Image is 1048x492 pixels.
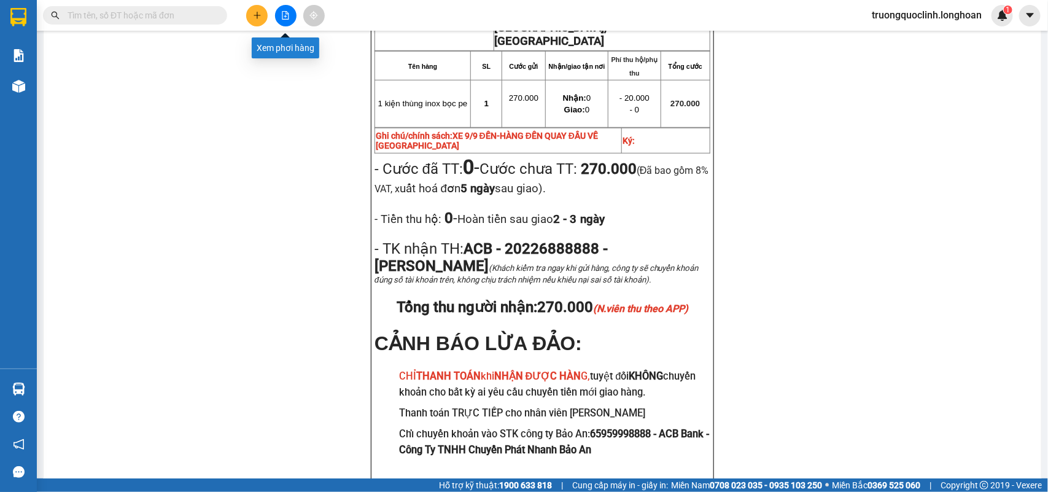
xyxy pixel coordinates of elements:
span: question-circle [13,411,25,423]
strong: 0 [441,209,453,227]
span: - Cước đã TT: [375,160,479,178]
span: Miền Bắc [832,478,920,492]
img: warehouse-icon [12,383,25,396]
span: uất hoá đơn sau giao). [400,182,546,195]
span: copyright [980,481,988,490]
span: search [51,11,60,20]
span: file-add [281,11,290,20]
span: XE 9/9 ĐẾN-HÀNG ĐẾN QUAY ĐẦU VỀ [GEOGRAPHIC_DATA] [376,131,598,150]
img: solution-icon [12,49,25,62]
span: 1 [1006,6,1010,14]
strong: NHẬN ĐƯỢC HÀN [494,370,581,382]
strong: 2 - 3 [553,213,605,226]
span: Hỗ trợ kỹ thuật: [439,478,552,492]
span: CẢNH BÁO LỪA ĐẢO: [375,332,582,354]
h3: tuyệt đối chuyển khoản cho bất kỳ ai yêu cầu chuyển tiền mới giao hàng. [399,369,710,400]
img: warehouse-icon [12,80,25,93]
span: | [930,478,931,492]
h3: Chỉ chuyển khoản vào STK công ty Bảo An: [399,426,710,458]
span: - Tiền thu hộ: [375,213,441,226]
span: | [561,478,563,492]
strong: 0369 525 060 [868,480,920,490]
strong: Cước gửi [509,63,538,70]
span: (Đã bao gồm 8% VAT, x [375,165,709,195]
strong: 270.000 [581,160,637,178]
span: message [13,466,25,478]
span: - 20.000 [619,93,650,103]
strong: SL [483,63,491,70]
span: ⚪️ [825,483,829,488]
input: Tìm tên, số ĐT hoặc mã đơn [68,9,212,22]
span: CHỈ khi G, [399,370,591,382]
strong: Ký: [623,136,635,146]
button: aim [303,5,325,26]
span: (Khách kiểm tra ngay khi gửi hàng, công ty sẽ chuyển khoản đúng số tài khoản trên, không chịu trá... [375,264,699,284]
strong: Nhận/giao tận nơi [549,63,605,70]
strong: 65959998888 - ACB Bank - Công Ty TNHH Chuyển Phát Nhanh Bảo An [399,428,710,456]
strong: 1900 633 818 [499,480,552,490]
strong: Nhận: [563,93,586,103]
strong: 0 [463,155,474,179]
span: plus [253,11,262,20]
em: (N.viên thu theo APP) [593,303,688,314]
strong: Tên hàng [408,63,437,70]
img: icon-new-feature [997,10,1008,21]
button: file-add [275,5,297,26]
span: aim [309,11,318,20]
span: notification [13,439,25,450]
span: Cung cấp máy in - giấy in: [572,478,668,492]
span: 1 kiện thùng inox bọc pe [378,99,468,108]
span: - 0 [630,105,640,114]
span: caret-down [1025,10,1036,21]
span: 0 [563,93,591,103]
sup: 1 [1004,6,1012,14]
span: Tổng thu người nhận: [397,299,688,316]
span: - [441,209,605,227]
img: logo-vxr [10,8,26,26]
span: 270.000 [537,299,688,316]
span: ngày [580,213,605,226]
span: 0 [564,105,589,114]
span: - [463,155,479,179]
strong: Ghi chú/chính sách: [376,131,598,150]
strong: Giao: [564,105,585,114]
strong: 5 ngày [460,182,495,195]
strong: Tổng cước [669,63,702,70]
button: caret-down [1019,5,1041,26]
button: plus [246,5,268,26]
span: 270.000 [670,99,700,108]
span: Miền Nam [671,478,822,492]
strong: Phí thu hộ/phụ thu [611,56,658,77]
strong: THANH TOÁN [416,370,481,382]
span: - TK nhận TH: [375,240,464,257]
strong: KHÔNG [629,370,664,382]
span: Hoàn tiền sau giao [457,213,605,226]
span: ACB - 20226888888 - [PERSON_NAME] [375,240,608,275]
span: 1 [484,99,489,108]
span: 270.000 [509,93,538,103]
h3: Thanh toán TRỰC TIẾP cho nhân viên [PERSON_NAME] [399,405,710,421]
strong: 0708 023 035 - 0935 103 250 [710,480,822,490]
span: truongquoclinh.longhoan [862,7,992,23]
span: Cước chưa TT: [375,160,709,196]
